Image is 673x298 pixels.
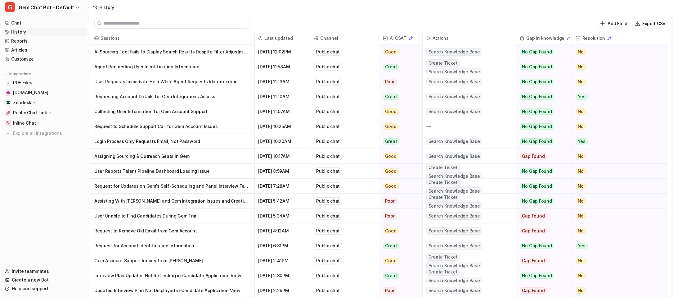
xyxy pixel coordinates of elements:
span: Good [383,228,399,234]
span: No Gap Found [520,273,554,279]
a: Articles [2,46,87,54]
button: Good [379,164,419,179]
span: Good [383,108,399,115]
button: Gap Found [516,209,567,223]
span: Good [383,258,399,264]
p: Interview Plan Updates Not Reflecting in Candidate Application View [94,268,249,283]
span: Search Knowledge Base [426,287,482,294]
button: No [572,104,660,119]
span: Create Ticket [426,253,460,261]
span: Explore all integrations [13,128,84,138]
button: No Gap Found [516,268,567,283]
p: Collecting User Information for Gem Account Support [94,104,249,119]
span: No [576,273,586,279]
span: Search Knowledge Base [426,202,482,210]
button: Poor [379,74,419,89]
a: PDF FilesPDF Files [2,78,87,87]
button: Good [379,149,419,164]
button: No [572,194,660,209]
span: Great [383,94,399,100]
span: [DATE] 2:41PM [257,253,307,268]
span: No [576,287,586,294]
a: Customize [2,55,87,63]
button: No [572,268,660,283]
a: Reports [2,37,87,45]
span: Great [383,64,399,70]
div: Public chat [314,197,342,205]
div: Public chat [314,287,342,294]
span: Search Knowledge Base [426,138,482,145]
button: No Gap Found [516,59,567,74]
span: No [576,49,586,55]
span: No Gap Found [520,49,554,55]
span: Create Ticket [426,179,460,186]
div: Public chat [314,212,342,220]
button: No [572,74,660,89]
span: [DATE] 11:07AM [257,104,307,119]
span: No Gap Found [520,108,554,115]
p: Gem Account Support Inquiry from [PERSON_NAME] [94,253,249,268]
button: No Gap Found [516,104,567,119]
p: Request for Account Identification Information [94,238,249,253]
span: No [576,213,586,219]
span: Gap Found [520,258,547,264]
span: Search Knowledge Base [426,172,482,180]
span: [DATE] 8:59AM [257,164,307,179]
span: No [576,153,586,159]
span: Gap Found [520,213,547,219]
button: Gap Found [516,149,567,164]
span: Last updated [257,32,307,44]
span: Good [383,168,399,174]
button: No Gap Found [516,134,567,149]
span: PDF Files [13,80,32,86]
span: [DATE] 10:20AM [257,134,307,149]
span: Gap Found [520,228,547,234]
button: No [572,179,660,194]
span: Create Ticket [426,268,460,276]
span: No Gap Found [520,183,554,189]
p: User Reports Talent Pipeline Dashboard Loading Issue [94,164,249,179]
div: Public chat [314,182,342,190]
span: No [576,108,586,115]
span: Search Knowledge Base [426,108,482,115]
span: Resolution [574,32,666,44]
a: Invite teammates [2,267,87,276]
span: No Gap Found [520,243,554,249]
button: No [572,209,660,223]
button: Yes [572,89,660,104]
button: No [572,44,660,59]
span: Good [383,123,399,130]
p: Request for Updates on Gem's Self-Scheduling and Panel Interview Features [94,179,249,194]
button: No [572,164,660,179]
span: Search Knowledge Base [426,262,482,269]
span: No [576,79,586,85]
span: Good [383,183,399,189]
button: Good [379,179,419,194]
div: Public chat [314,138,342,145]
span: Channel [313,32,376,44]
button: Good [379,44,419,59]
button: Yes [572,238,660,253]
button: Poor [379,194,419,209]
span: No Gap Found [520,64,554,70]
button: No Gap Found [516,179,567,194]
div: Public chat [314,257,342,264]
span: Good [383,49,399,55]
span: Create Ticket [426,59,460,67]
span: AI CSAT [382,32,420,44]
span: Gap Found [520,153,547,159]
span: [DATE] 11:58AM [257,59,307,74]
button: No [572,119,660,134]
span: Search Knowledge Base [426,187,482,195]
span: Poor [383,198,397,204]
span: Search Knowledge Base [426,227,482,235]
button: Yes [572,134,660,149]
button: Poor [379,283,419,298]
button: Good [379,223,419,238]
img: explore all integrations [5,130,11,136]
span: G [5,2,15,12]
span: [DATE] 2:29PM [257,283,307,298]
button: Good [379,104,419,119]
a: Explore all integrations [2,129,87,138]
span: Search Knowledge Base [426,68,482,76]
